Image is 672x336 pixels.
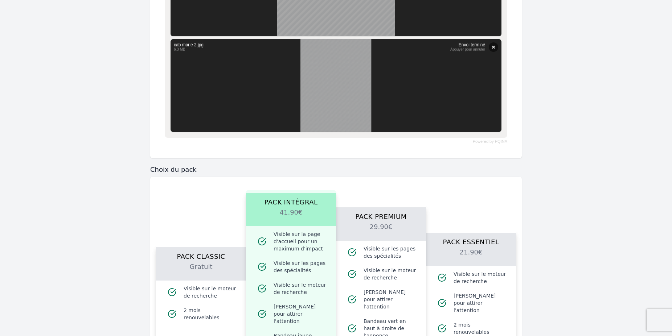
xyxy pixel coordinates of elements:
span: Visible sur la page d'accueil pour un maximum d'impact [274,231,327,252]
h1: Pack Classic [165,247,237,262]
span: [PERSON_NAME] pour attirer l'attention [364,289,417,310]
h2: Gratuit [165,262,237,281]
span: Visible sur les pages des spécialités [364,245,417,260]
span: 2 mois renouvelables [184,307,237,321]
span: Visible sur le moteur de recherche [364,267,417,281]
h3: Choix du pack [150,165,522,174]
h2: 21.90€ [435,247,507,266]
span: [PERSON_NAME] pour attirer l'attention [274,303,327,325]
h1: Pack Premium [345,207,417,222]
span: [PERSON_NAME] pour attirer l'attention [454,292,507,314]
span: Visible sur les pages des spécialités [274,260,327,274]
span: Visible sur le moteur de recherche [274,281,327,296]
a: Powered by PQINA [473,140,507,143]
h1: Pack Intégral [255,193,327,207]
span: Visible sur le moteur de recherche [184,285,237,299]
h2: 41.90€ [255,207,327,226]
h2: 29.90€ [345,222,417,241]
span: Visible sur le moteur de recherche [454,270,507,285]
h1: Pack Essentiel [435,233,507,247]
span: 2 mois renouvelables [454,321,507,336]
